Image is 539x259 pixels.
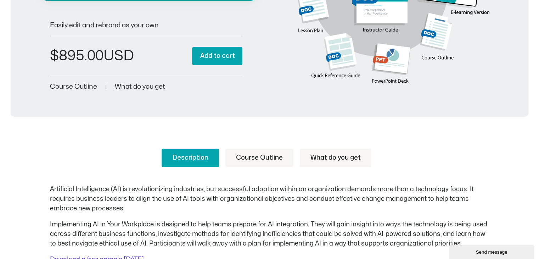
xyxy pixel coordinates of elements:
a: Course Outline [225,149,293,167]
span: $ [50,49,59,63]
p: Easily edit and rebrand as your own [50,22,243,29]
a: What do you get [300,149,371,167]
button: Add to cart [192,47,242,66]
iframe: chat widget [449,243,535,259]
p: Implementing AI in Your Workplace is designed to help teams prepare for AI integration. They will... [50,220,489,248]
a: What do you get [115,83,165,90]
p: Artificial Intelligence (AI) is revolutionizing industries, but successful adoption within an org... [50,184,489,213]
bdi: 895.00 [50,49,103,63]
a: Description [162,149,219,167]
a: Course Outline [50,83,97,90]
